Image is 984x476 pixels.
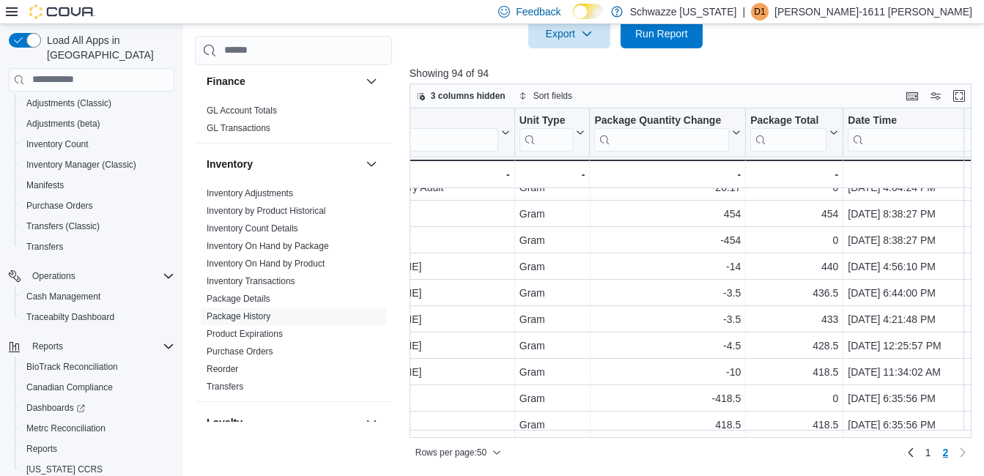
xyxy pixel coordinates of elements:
span: Transfers (Classic) [21,217,174,235]
ul: Pagination for preceding grid [920,441,955,464]
span: Inventory Count [21,135,174,153]
div: Package Quantity Change [594,114,729,151]
button: Operations [26,267,81,285]
span: [US_STATE] CCRS [26,464,103,475]
div: Unit Type [519,114,574,151]
div: 433 [750,310,838,328]
div: 418.5 [594,416,741,434]
span: Inventory Manager (Classic) [26,159,136,171]
div: David-1611 Rivera [751,3,769,21]
button: Display options [927,87,944,105]
div: Gram [519,284,585,302]
span: Reports [32,341,63,352]
div: 0 [750,390,838,407]
p: Schwazze [US_STATE] [630,3,737,21]
div: Gram [519,231,585,249]
div: - [519,166,585,183]
button: Operations [3,266,180,286]
span: Metrc Reconciliation [26,423,106,434]
button: Finance [207,74,360,89]
span: Traceabilty Dashboard [26,311,114,323]
a: Reports [21,440,63,458]
button: BioTrack Reconciliation [15,357,180,377]
span: Adjustments (beta) [21,115,174,133]
a: Transfers [21,238,69,256]
a: Purchase Orders [207,346,273,357]
a: Package Details [207,294,270,304]
a: Adjustments (beta) [21,115,106,133]
div: -3.5 [594,310,741,328]
a: Transfers (Classic) [21,217,106,235]
a: GL Transactions [207,123,270,133]
span: Manifests [26,179,64,191]
button: Reports [3,336,180,357]
button: Package Total [750,114,838,151]
p: Showing 94 of 94 [410,66,977,81]
span: Export [537,19,602,48]
div: Gram [519,416,585,434]
div: 440 [750,258,838,275]
a: Inventory Count Details [207,223,298,234]
button: Transfers [15,237,180,257]
div: - [594,166,741,183]
a: Transfers [207,382,243,392]
button: Finance [363,72,380,90]
span: Feedback [516,4,561,19]
button: Traceabilty Dashboard [15,307,180,327]
a: Traceabilty Dashboard [21,308,120,326]
a: Inventory by Product Historical [207,206,326,216]
span: BioTrack Reconciliation [21,358,174,376]
a: Inventory On Hand by Package [207,241,329,251]
button: Keyboard shortcuts [903,87,921,105]
button: Next page [954,444,972,461]
span: Load All Apps in [GEOGRAPHIC_DATA] [41,33,174,62]
button: Loyalty [207,415,360,430]
h3: Loyalty [207,415,243,430]
div: - [287,166,510,183]
div: Gram [519,390,585,407]
div: Gram [519,205,585,223]
button: Transfers (Classic) [15,216,180,237]
a: Product Expirations [207,329,283,339]
div: -4.5 [594,337,741,354]
span: Rows per page : 50 [415,447,487,458]
span: 2 [943,445,949,460]
div: Customer: [PERSON_NAME] [287,337,510,354]
div: Customer: [PERSON_NAME] [287,284,510,302]
button: Manifests [15,175,180,196]
p: | [742,3,745,21]
span: Canadian Compliance [21,379,174,396]
a: Canadian Compliance [21,379,119,396]
span: Operations [32,270,75,282]
div: -418.5 [594,390,741,407]
span: Adjustments (Classic) [21,94,174,112]
span: Purchase Orders [26,200,93,212]
a: Package History [207,311,270,321]
span: Product Expirations [207,328,283,340]
div: Unit Type [519,114,574,127]
span: Inventory by Product Historical [207,205,326,217]
span: Canadian Compliance [26,382,113,393]
div: 0 [750,231,838,249]
div: Customer: [PERSON_NAME] [287,258,510,275]
div: -454 [594,231,741,249]
a: Inventory Manager (Classic) [21,156,142,174]
span: Transfers [26,241,63,253]
span: Metrc Reconciliation [21,420,174,437]
h3: Finance [207,74,245,89]
button: Metrc Reconciliation [15,418,180,439]
div: From: RGO 9 Front Room [287,416,510,434]
a: Purchase Orders [21,197,99,215]
button: Purchase Orders [15,196,180,216]
div: 454 [750,205,838,223]
div: Gram [519,179,585,196]
button: Unit Type [519,114,585,151]
span: Run Report [635,26,688,41]
span: Inventory Manager (Classic) [21,156,174,174]
span: Sort fields [533,90,572,102]
span: Transfers [207,381,243,393]
span: Inventory On Hand by Package [207,240,329,252]
div: Gram [519,310,585,328]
